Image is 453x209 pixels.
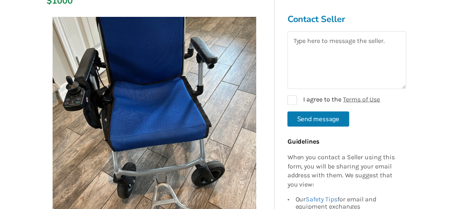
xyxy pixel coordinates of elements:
b: Guidelines [288,137,320,145]
h3: Contact Seller [288,13,406,24]
p: When you contact a Seller using this form, you will be sharing your email address with them. We s... [288,152,402,189]
a: Terms of Use [343,95,380,103]
label: I agree to the [288,95,380,105]
a: Safety Tips [306,195,338,203]
button: Send message [288,111,349,126]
